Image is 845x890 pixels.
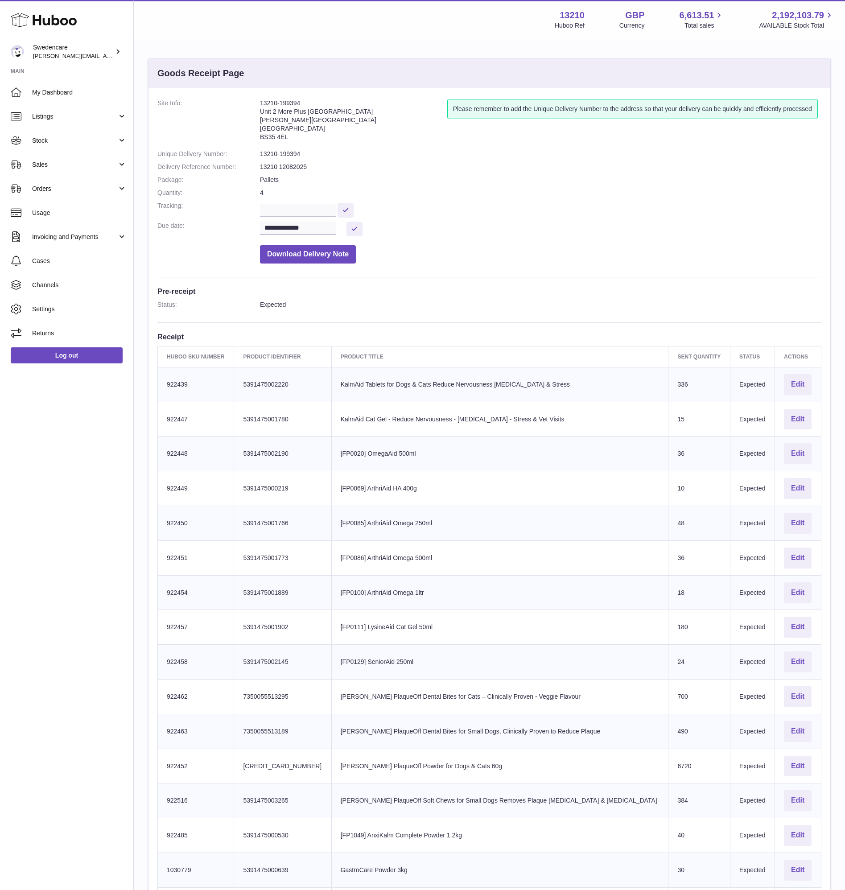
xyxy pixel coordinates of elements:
[331,506,668,541] td: [FP0085] ArthriAid Omega 250ml
[668,346,730,367] th: Sent Quantity
[784,409,812,430] button: Edit
[234,367,331,402] td: 5391475002220
[668,367,730,402] td: 336
[668,402,730,437] td: 15
[730,645,775,680] td: Expected
[784,513,812,534] button: Edit
[784,756,812,777] button: Edit
[331,853,668,888] td: GastroCare Powder 3kg
[331,818,668,853] td: [FP1049] AnxiKalm Complete Powder 1.2kg
[158,437,234,471] td: 922448
[32,161,117,169] span: Sales
[331,402,668,437] td: KalmAid Cat Gel - Reduce Nervousness - [MEDICAL_DATA] - Stress & Vet Visits
[32,136,117,145] span: Stock
[784,443,812,464] button: Edit
[668,506,730,541] td: 48
[668,645,730,680] td: 24
[684,21,724,30] span: Total sales
[157,202,260,217] dt: Tracking:
[331,437,668,471] td: [FP0020] OmegaAid 500ml
[32,329,127,338] span: Returns
[234,749,331,783] td: [CREDIT_CARD_NUMBER]
[158,367,234,402] td: 922439
[234,680,331,714] td: 7350055513295
[260,189,821,197] dd: 4
[260,245,356,264] button: Download Delivery Note
[234,818,331,853] td: 5391475000530
[157,67,244,79] h3: Goods Receipt Page
[730,346,775,367] th: Status
[157,150,260,158] dt: Unique Delivery Number:
[730,610,775,645] td: Expected
[32,281,127,289] span: Channels
[730,853,775,888] td: Expected
[260,150,821,158] dd: 13210-199394
[234,506,331,541] td: 5391475001766
[775,346,821,367] th: Actions
[668,714,730,749] td: 490
[32,88,127,97] span: My Dashboard
[772,9,824,21] span: 2,192,103.79
[784,721,812,742] button: Edit
[331,610,668,645] td: [FP0111] LysineAid Cat Gel 50ml
[234,714,331,749] td: 7350055513189
[625,9,644,21] strong: GBP
[331,680,668,714] td: [PERSON_NAME] PlaqueOff Dental Bites for Cats – Clinically Proven - Veggie Flavour
[157,189,260,197] dt: Quantity:
[33,52,227,59] span: [PERSON_NAME][EMAIL_ADDRESS][PERSON_NAME][DOMAIN_NAME]
[331,471,668,506] td: [FP0069] ArthriAid HA 400g
[32,233,117,241] span: Invoicing and Payments
[158,714,234,749] td: 922463
[784,617,812,638] button: Edit
[331,783,668,818] td: [PERSON_NAME] PlaqueOff Soft Chews for Small Dogs Removes Plaque [MEDICAL_DATA] & [MEDICAL_DATA]
[158,471,234,506] td: 922449
[784,374,812,395] button: Edit
[730,437,775,471] td: Expected
[157,163,260,171] dt: Delivery Reference Number:
[234,402,331,437] td: 5391475001780
[784,478,812,499] button: Edit
[784,548,812,569] button: Edit
[234,783,331,818] td: 5391475003265
[668,437,730,471] td: 36
[668,575,730,610] td: 18
[784,825,812,846] button: Edit
[784,790,812,811] button: Edit
[158,783,234,818] td: 922516
[234,645,331,680] td: 5391475002145
[234,471,331,506] td: 5391475000219
[157,301,260,309] dt: Status:
[234,575,331,610] td: 5391475001889
[730,749,775,783] td: Expected
[668,818,730,853] td: 40
[11,347,123,363] a: Log out
[157,222,260,236] dt: Due date:
[331,367,668,402] td: KalmAid Tablets for Dogs & Cats Reduce Nervousness [MEDICAL_DATA] & Stress
[234,346,331,367] th: Product Identifier
[730,680,775,714] td: Expected
[730,471,775,506] td: Expected
[234,540,331,575] td: 5391475001773
[730,367,775,402] td: Expected
[157,286,821,296] h3: Pre-receipt
[158,540,234,575] td: 922451
[11,45,24,58] img: daniel.corbridge@swedencare.co.uk
[668,471,730,506] td: 10
[730,402,775,437] td: Expected
[730,506,775,541] td: Expected
[158,818,234,853] td: 922485
[158,749,234,783] td: 922452
[784,860,812,881] button: Edit
[331,575,668,610] td: [FP0100] ArthriAid Omega 1ltr
[680,9,725,30] a: 6,613.51 Total sales
[730,540,775,575] td: Expected
[260,163,821,171] dd: 13210 12082025
[260,176,821,184] dd: Pallets
[158,610,234,645] td: 922457
[331,714,668,749] td: [PERSON_NAME] PlaqueOff Dental Bites for Small Dogs, Clinically Proven to Reduce Plaque
[668,610,730,645] td: 180
[784,686,812,707] button: Edit
[32,305,127,313] span: Settings
[331,749,668,783] td: [PERSON_NAME] PlaqueOff Powder for Dogs & Cats 60g
[32,257,127,265] span: Cases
